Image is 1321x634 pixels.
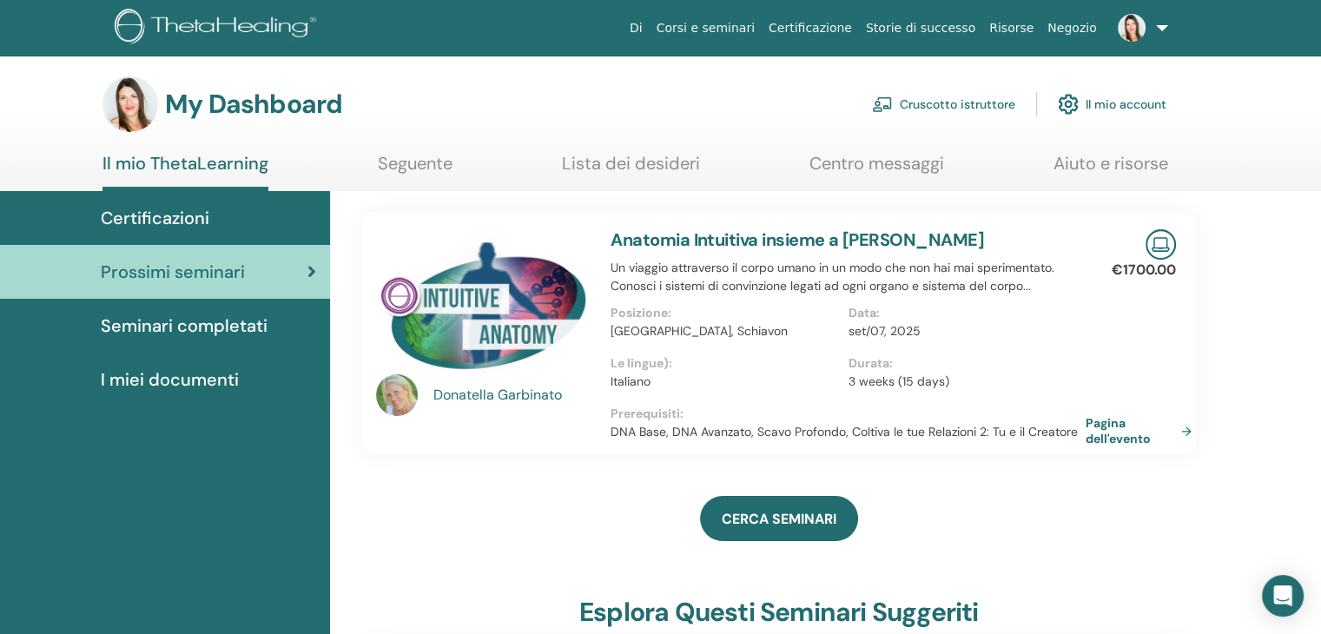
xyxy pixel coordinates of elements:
[1058,89,1079,119] img: cog.svg
[101,313,268,339] span: Seminari completati
[611,423,1086,441] p: DNA Base, DNA Avanzato, Scavo Profondo, Coltiva le tue Relazioni 2: Tu e il Creatore
[611,405,1086,423] p: Prerequisiti :
[1146,229,1176,260] img: Live Online Seminar
[849,322,1075,340] p: set/07, 2025
[982,12,1040,44] a: Risorse
[722,510,836,528] span: CERCA SEMINARI
[165,89,342,120] h3: My Dashboard
[700,496,858,541] a: CERCA SEMINARI
[611,322,837,340] p: [GEOGRAPHIC_DATA], Schiavon
[872,85,1015,123] a: Cruscotto istruttore
[650,12,762,44] a: Corsi e seminari
[433,385,594,406] a: Donatella Garbinato
[849,354,1075,373] p: Durata :
[1118,14,1146,42] img: default.jpg
[1262,575,1304,617] div: Open Intercom Messenger
[1040,12,1103,44] a: Negozio
[378,153,452,187] a: Seguente
[101,205,209,231] span: Certificazioni
[611,259,1086,295] p: Un viaggio attraverso il corpo umano in un modo che non hai mai sperimentato. Conosci i sistemi d...
[611,304,837,322] p: Posizione :
[101,367,239,393] span: I miei documenti
[1053,153,1168,187] a: Aiuto e risorse
[872,96,893,112] img: chalkboard-teacher.svg
[1086,415,1199,446] a: Pagina dell'evento
[1058,85,1166,123] a: Il mio account
[102,76,158,132] img: default.jpg
[376,374,418,416] img: default.jpg
[611,228,984,251] a: Anatomia Intuitiva insieme a [PERSON_NAME]
[102,153,268,191] a: Il mio ThetaLearning
[1112,260,1176,281] p: €1700.00
[762,12,859,44] a: Certificazione
[859,12,982,44] a: Storie di successo
[115,9,322,48] img: logo.png
[623,12,650,44] a: Di
[611,373,837,391] p: Italiano
[611,354,837,373] p: Le lingue) :
[809,153,944,187] a: Centro messaggi
[562,153,700,187] a: Lista dei desideri
[376,229,590,380] img: Anatomia Intuitiva
[579,597,979,628] h3: Esplora questi seminari suggeriti
[101,259,245,285] span: Prossimi seminari
[849,304,1075,322] p: Data :
[849,373,1075,391] p: 3 weeks (15 days)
